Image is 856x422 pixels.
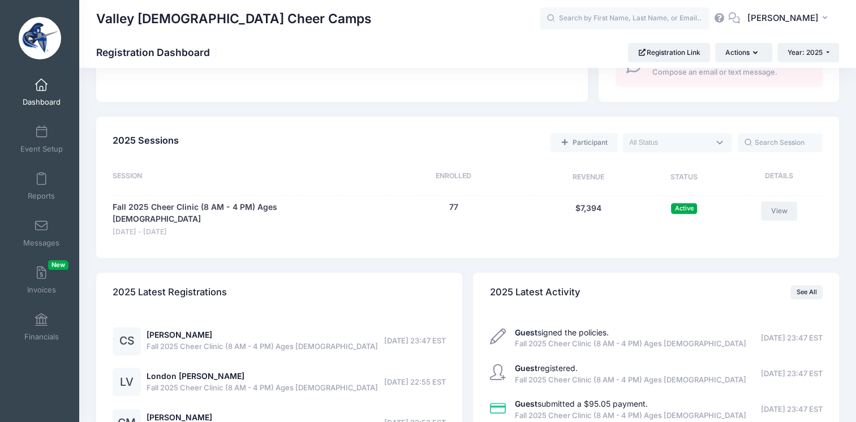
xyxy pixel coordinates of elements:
[515,328,609,337] a: Guestsigned the policies.
[15,307,68,347] a: Financials
[384,335,446,347] span: [DATE] 23:47 EST
[788,48,823,57] span: Year: 2025
[515,410,746,421] span: Fall 2025 Cheer Clinic (8 AM - 4 PM) Ages [DEMOGRAPHIC_DATA]
[740,6,839,32] button: [PERSON_NAME]
[550,133,617,152] a: Add a new manual registration
[113,378,141,387] a: LV
[96,46,220,58] h1: Registration Dashboard
[113,327,141,355] div: CS
[96,6,372,32] h1: Valley [DEMOGRAPHIC_DATA] Cheer Camps
[761,404,823,415] span: [DATE] 23:47 EST
[28,191,55,201] span: Reports
[747,12,819,24] span: [PERSON_NAME]
[490,276,580,308] h4: 2025 Latest Activity
[652,67,810,78] span: Compose an email or text message.
[761,368,823,380] span: [DATE] 23:47 EST
[738,133,823,152] input: Search Session
[539,171,638,184] div: Revenue
[790,285,823,299] a: See All
[15,72,68,112] a: Dashboard
[20,144,63,154] span: Event Setup
[777,43,839,62] button: Year: 2025
[515,338,746,350] span: Fall 2025 Cheer Clinic (8 AM - 4 PM) Ages [DEMOGRAPHIC_DATA]
[147,371,244,381] a: London [PERSON_NAME]
[761,201,797,221] a: View
[147,382,378,394] span: Fall 2025 Cheer Clinic (8 AM - 4 PM) Ages [DEMOGRAPHIC_DATA]
[23,97,61,107] span: Dashboard
[730,171,823,184] div: Details
[147,341,378,352] span: Fall 2025 Cheer Clinic (8 AM - 4 PM) Ages [DEMOGRAPHIC_DATA]
[671,203,697,214] span: Active
[147,412,212,422] a: [PERSON_NAME]
[113,276,227,308] h4: 2025 Latest Registrations
[113,201,363,225] a: Fall 2025 Cheer Clinic (8 AM - 4 PM) Ages [DEMOGRAPHIC_DATA]
[15,260,68,300] a: InvoicesNew
[628,43,710,62] a: Registration Link
[539,201,638,238] div: $7,394
[629,137,709,148] textarea: Search
[515,399,648,408] a: Guestsubmitted a $95.05 payment.
[15,166,68,206] a: Reports
[15,119,68,159] a: Event Setup
[23,238,59,248] span: Messages
[15,213,68,253] a: Messages
[113,368,141,396] div: LV
[384,377,446,388] span: [DATE] 22:55 EST
[715,43,772,62] button: Actions
[515,363,578,373] a: Guestregistered.
[515,363,537,373] strong: Guest
[515,374,746,386] span: Fall 2025 Cheer Clinic (8 AM - 4 PM) Ages [DEMOGRAPHIC_DATA]
[449,201,458,213] button: 77
[113,337,141,346] a: CS
[638,171,730,184] div: Status
[113,227,363,238] span: [DATE] - [DATE]
[48,260,68,270] span: New
[540,7,709,30] input: Search by First Name, Last Name, or Email...
[113,171,368,184] div: Session
[24,332,59,342] span: Financials
[368,171,539,184] div: Enrolled
[19,17,61,59] img: Valley Christian Cheer Camps
[761,333,823,344] span: [DATE] 23:47 EST
[147,330,212,339] a: [PERSON_NAME]
[515,399,537,408] strong: Guest
[27,285,56,295] span: Invoices
[113,135,179,146] span: 2025 Sessions
[515,328,537,337] strong: Guest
